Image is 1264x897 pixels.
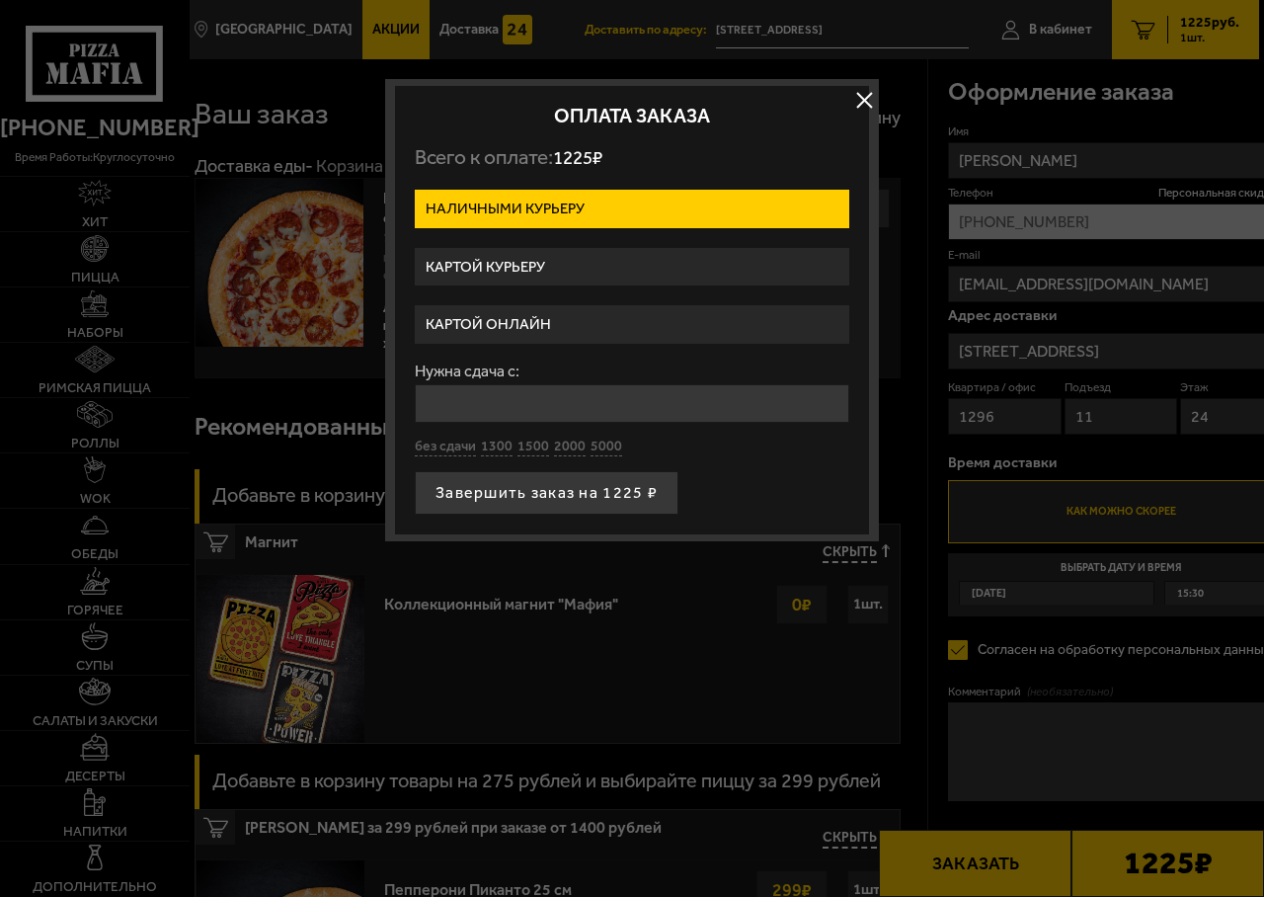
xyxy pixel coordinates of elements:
label: Наличными курьеру [415,190,849,228]
label: Картой курьеру [415,248,849,286]
p: Всего к оплате: [415,145,849,170]
button: 2000 [554,438,586,456]
span: 1225 ₽ [553,146,602,169]
button: 5000 [591,438,622,456]
label: Картой онлайн [415,305,849,344]
button: Завершить заказ на 1225 ₽ [415,471,678,515]
button: без сдачи [415,438,476,456]
label: Нужна сдача с: [415,364,849,379]
button: 1300 [481,438,513,456]
h2: Оплата заказа [415,106,849,125]
button: 1500 [517,438,549,456]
